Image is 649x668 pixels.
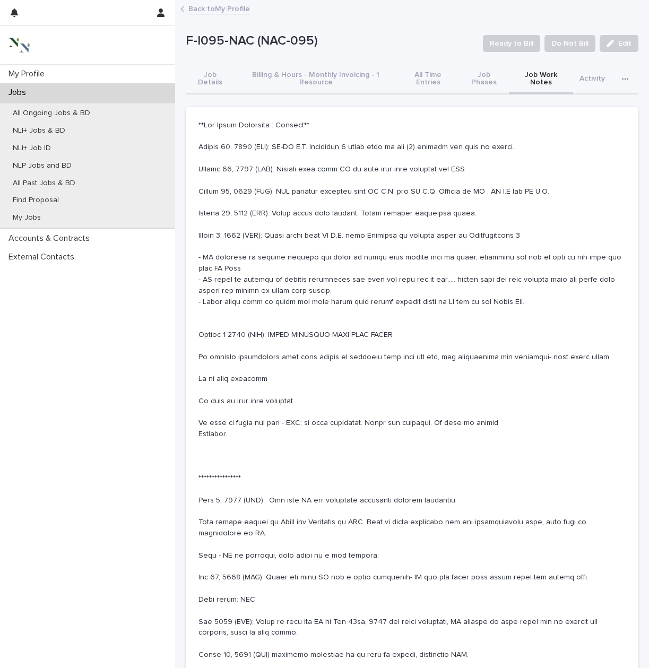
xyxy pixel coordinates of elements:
button: Job Phases [459,65,509,94]
p: My Profile [4,69,53,79]
a: Back toMy Profile [188,2,250,14]
p: All Past Jobs & BD [4,179,84,188]
button: Job Work Notes [509,65,573,94]
button: Edit [600,35,638,52]
span: Edit [618,40,631,47]
p: NLI+ Jobs & BD [4,126,74,135]
p: My Jobs [4,213,49,222]
p: Accounts & Contracts [4,233,98,244]
img: 3bAFpBnQQY6ys9Fa9hsD [8,34,30,56]
p: Find Proposal [4,196,67,205]
p: Jobs [4,88,34,98]
p: External Contacts [4,252,83,262]
p: NLI+ Job ID [4,144,59,153]
button: Ready to Bill [483,35,540,52]
button: Billing & Hours - Monthly Invoicing - 1 Resource [235,65,397,94]
button: Job Details [186,65,235,94]
button: All Time Entries [397,65,459,94]
span: Ready to Bill [490,38,533,49]
button: Do Not Bill [544,35,595,52]
p: All Ongoing Jobs & BD [4,109,99,118]
p: F-I095-NAC (NAC-095) [186,33,474,49]
button: Activity [573,65,611,94]
span: Do Not Bill [551,38,589,49]
p: NLP Jobs and BD [4,161,80,170]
